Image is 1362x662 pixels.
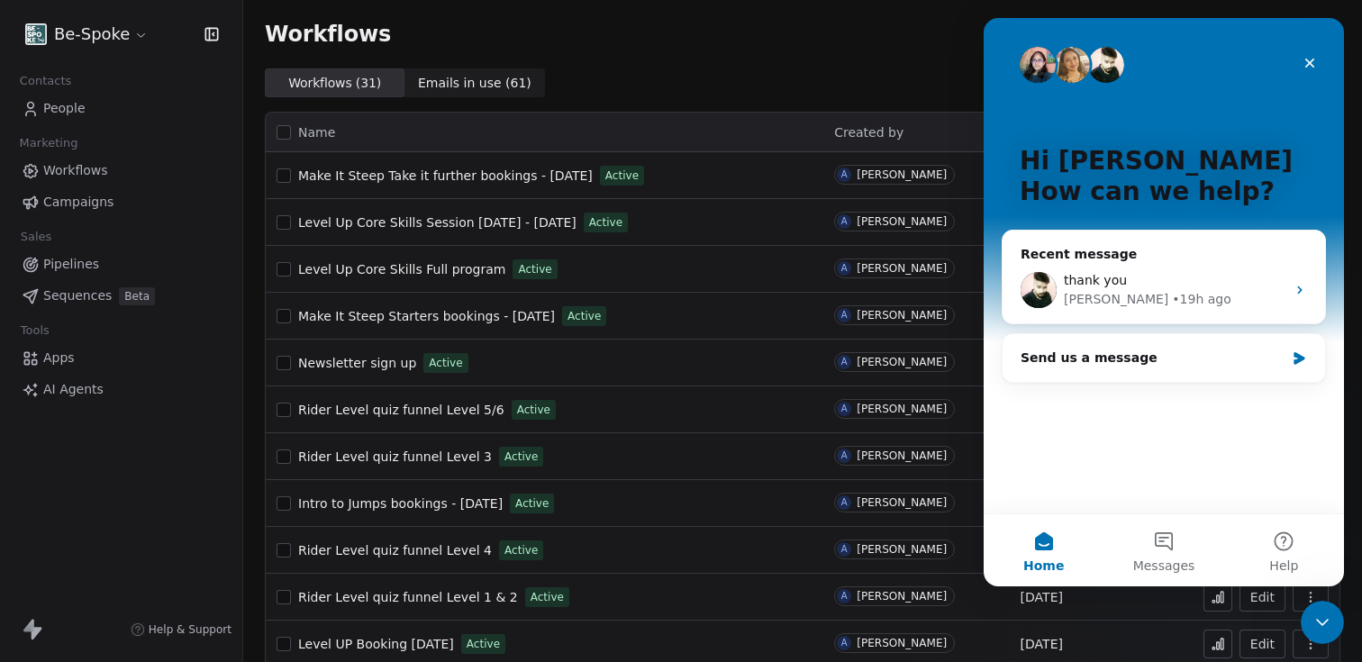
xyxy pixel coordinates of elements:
span: Workflows [265,22,391,47]
span: Name [298,123,335,142]
a: SequencesBeta [14,281,228,311]
div: A [841,542,848,557]
span: Active [589,214,622,231]
a: Level Up Core Skills Full program [298,260,505,278]
span: Active [605,168,639,184]
span: [DATE] [1021,588,1063,606]
a: AI Agents [14,375,228,404]
img: Facebook%20profile%20picture.png [25,23,47,45]
div: A [841,214,848,229]
span: Active [567,308,601,324]
div: [PERSON_NAME] [857,637,947,649]
button: Edit [1239,583,1285,612]
span: People [43,99,86,118]
span: Created by [834,125,903,140]
span: Active [504,449,538,465]
a: Pipelines [14,249,228,279]
a: People [14,94,228,123]
div: A [841,449,848,463]
span: Active [504,542,538,558]
span: Rider Level quiz funnel Level 5/6 [298,403,504,417]
span: Sales [13,223,59,250]
span: Active [518,261,551,277]
div: [PERSON_NAME] [857,356,947,368]
span: Help & Support [149,622,232,637]
div: A [841,355,848,369]
span: Marketing [12,130,86,157]
div: A [841,589,848,603]
span: Active [429,355,462,371]
div: [PERSON_NAME] [857,403,947,415]
a: Help & Support [131,622,232,637]
div: A [841,636,848,650]
span: Pipelines [43,255,99,274]
a: Intro to Jumps bookings - [DATE] [298,494,503,512]
span: Level Up Core Skills Session [DATE] - [DATE] [298,215,577,230]
span: Rider Level quiz funnel Level 3 [298,449,492,464]
div: [PERSON_NAME] [857,496,947,509]
div: A [841,495,848,510]
div: [PERSON_NAME] [857,262,947,275]
div: [PERSON_NAME] [857,309,947,322]
div: [PERSON_NAME] [857,590,947,603]
a: Rider Level quiz funnel Level 1 & 2 [298,588,518,606]
span: Be-Spoke [54,23,130,46]
a: Make It Steep Take it further bookings - [DATE] [298,167,593,185]
a: Workflows [14,156,228,186]
span: Rider Level quiz funnel Level 1 & 2 [298,590,518,604]
div: A [841,402,848,416]
span: Level UP Booking [DATE] [298,637,454,651]
span: Emails in use ( 61 ) [418,74,531,93]
a: Level UP Booking [DATE] [298,635,454,653]
span: Workflows [43,161,108,180]
span: Active [515,495,549,512]
a: Campaigns [14,187,228,217]
a: Rider Level quiz funnel Level 5/6 [298,401,504,419]
span: [DATE] [1021,635,1063,653]
span: Active [531,589,564,605]
a: Make It Steep Starters bookings - [DATE] [298,307,555,325]
span: AI Agents [43,380,104,399]
span: Active [517,402,550,418]
span: Campaigns [43,193,113,212]
span: Intro to Jumps bookings - [DATE] [298,496,503,511]
div: A [841,308,848,322]
div: [PERSON_NAME] [857,543,947,556]
span: Beta [119,287,155,305]
div: [PERSON_NAME] [857,449,947,462]
a: Rider Level quiz funnel Level 3 [298,448,492,466]
span: Sequences [43,286,112,305]
div: A [841,261,848,276]
a: Rider Level quiz funnel Level 4 [298,541,492,559]
iframe: Intercom live chat [984,18,1344,586]
span: Contacts [12,68,79,95]
button: Be-Spoke [22,19,152,50]
a: Apps [14,343,228,373]
span: Apps [43,349,75,367]
span: Tools [13,317,57,344]
button: Edit [1239,630,1285,658]
div: A [841,168,848,182]
span: Active [467,636,500,652]
span: Make It Steep Starters bookings - [DATE] [298,309,555,323]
